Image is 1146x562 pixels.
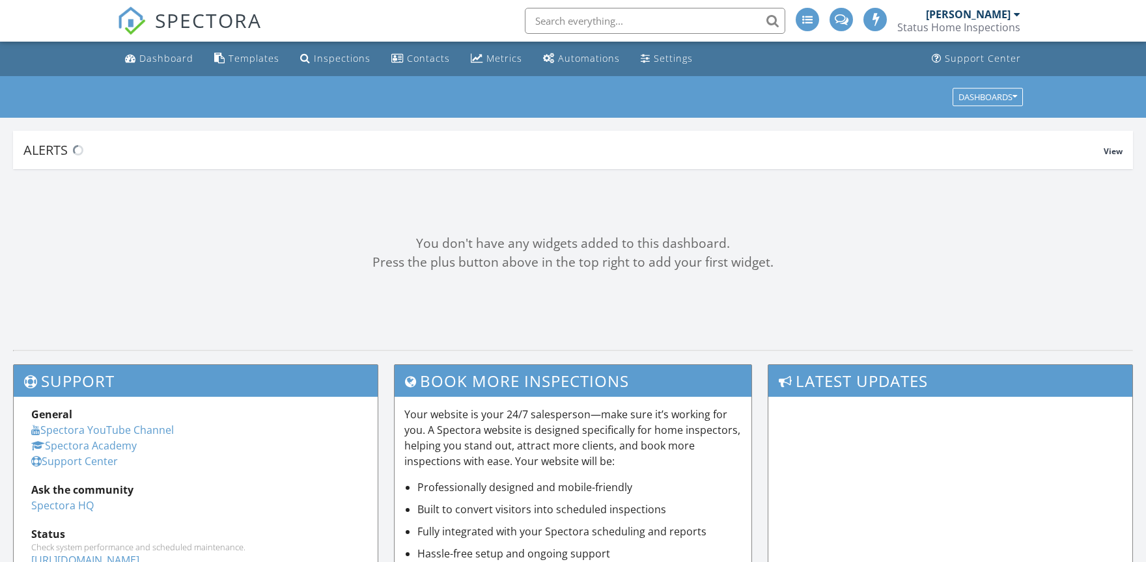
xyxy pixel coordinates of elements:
[13,253,1133,272] div: Press the plus button above in the top right to add your first widget.
[654,52,693,64] div: Settings
[120,47,199,71] a: Dashboard
[229,52,279,64] div: Templates
[768,365,1132,397] h3: Latest Updates
[395,365,751,397] h3: Book More Inspections
[926,8,1011,21] div: [PERSON_NAME]
[417,502,741,517] li: Built to convert visitors into scheduled inspections
[636,47,698,71] a: Settings
[897,21,1020,34] div: Status Home Inspections
[139,52,193,64] div: Dashboard
[31,498,94,513] a: Spectora HQ
[31,454,118,468] a: Support Center
[558,52,620,64] div: Automations
[31,438,137,453] a: Spectora Academy
[314,52,370,64] div: Inspections
[23,141,1104,159] div: Alerts
[117,7,146,35] img: The Best Home Inspection Software - Spectora
[386,47,455,71] a: Contacts
[486,52,522,64] div: Metrics
[1104,146,1123,157] span: View
[295,47,376,71] a: Inspections
[417,546,741,561] li: Hassle-free setup and ongoing support
[927,47,1026,71] a: Support Center
[31,526,360,542] div: Status
[155,7,262,34] span: SPECTORA
[945,52,1021,64] div: Support Center
[417,524,741,539] li: Fully integrated with your Spectora scheduling and reports
[417,479,741,495] li: Professionally designed and mobile-friendly
[14,365,378,397] h3: Support
[404,407,741,469] p: Your website is your 24/7 salesperson—make sure it’s working for you. A Spectora website is desig...
[31,407,72,421] strong: General
[117,18,262,45] a: SPECTORA
[13,234,1133,253] div: You don't have any widgets added to this dashboard.
[538,47,625,71] a: Automations (Advanced)
[466,47,527,71] a: Metrics
[31,482,360,498] div: Ask the community
[407,52,450,64] div: Contacts
[953,88,1023,106] button: Dashboards
[209,47,285,71] a: Templates
[31,542,360,552] div: Check system performance and scheduled maintenance.
[31,423,174,437] a: Spectora YouTube Channel
[525,8,785,34] input: Search everything...
[958,92,1017,101] div: Dashboards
